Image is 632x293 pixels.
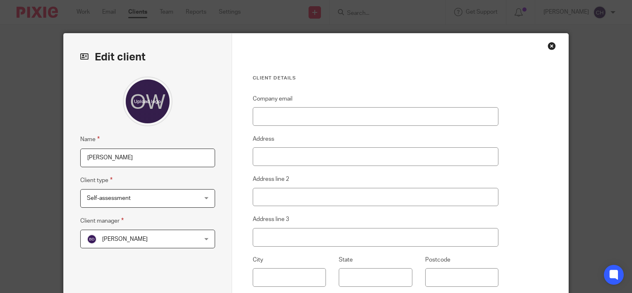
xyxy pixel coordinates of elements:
[253,215,289,223] label: Address line 3
[253,95,292,103] label: Company email
[253,75,499,82] h3: Client details
[253,256,263,264] label: City
[80,50,215,64] h2: Edit client
[80,175,113,185] label: Client type
[339,256,353,264] label: State
[80,216,124,226] label: Client manager
[87,195,131,201] span: Self-assessment
[253,175,289,183] label: Address line 2
[548,42,556,50] div: Close this dialog window
[253,135,274,143] label: Address
[102,236,148,242] span: [PERSON_NAME]
[425,256,450,264] label: Postcode
[87,234,97,244] img: svg%3E
[80,134,100,144] label: Name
